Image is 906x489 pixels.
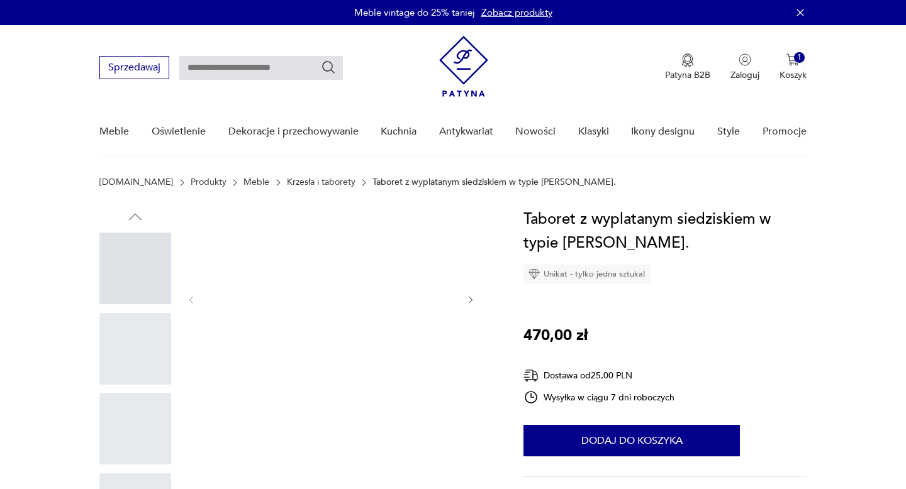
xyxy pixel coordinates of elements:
[523,265,651,283] div: Unikat - tylko jedna sztuka!
[99,56,169,79] button: Sprzedawaj
[578,107,609,156] a: Klasyki
[528,268,540,280] img: Ikona diamentu
[439,107,493,156] a: Antykwariat
[191,177,226,187] a: Produkty
[99,64,169,73] a: Sprzedawaj
[523,207,806,255] h1: Taboret z wyplatanym siedziskiem w typie [PERSON_NAME].
[523,324,588,348] p: 470,00 zł
[523,390,674,405] div: Wysyłka w ciągu 7 dni roboczych
[481,6,552,19] a: Zobacz produkty
[210,207,452,390] img: Zdjęcie produktu Taboret z wyplatanym siedziskiem w typie Władysława Wołkowskiego.
[243,177,269,187] a: Meble
[665,53,710,81] a: Ikona medaluPatyna B2B
[665,53,710,81] button: Patyna B2B
[99,107,129,156] a: Meble
[780,69,807,81] p: Koszyk
[631,107,695,156] a: Ikony designu
[515,107,556,156] a: Nowości
[228,107,359,156] a: Dekoracje i przechowywanie
[730,53,759,81] button: Zaloguj
[681,53,694,67] img: Ikona medalu
[99,177,173,187] a: [DOMAIN_NAME]
[786,53,799,66] img: Ikona koszyka
[780,53,807,81] button: 1Koszyk
[717,107,740,156] a: Style
[372,177,616,187] p: Taboret z wyplatanym siedziskiem w typie [PERSON_NAME].
[523,368,674,383] div: Dostawa od 25,00 PLN
[354,6,475,19] p: Meble vintage do 25% taniej
[439,36,488,97] img: Patyna - sklep z meblami i dekoracjami vintage
[523,425,740,456] button: Dodaj do koszyka
[287,177,355,187] a: Krzesła i taborety
[152,107,206,156] a: Oświetlenie
[730,69,759,81] p: Zaloguj
[665,69,710,81] p: Patyna B2B
[381,107,417,156] a: Kuchnia
[523,368,539,383] img: Ikona dostawy
[794,52,805,63] div: 1
[763,107,807,156] a: Promocje
[321,60,336,75] button: Szukaj
[739,53,751,66] img: Ikonka użytkownika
